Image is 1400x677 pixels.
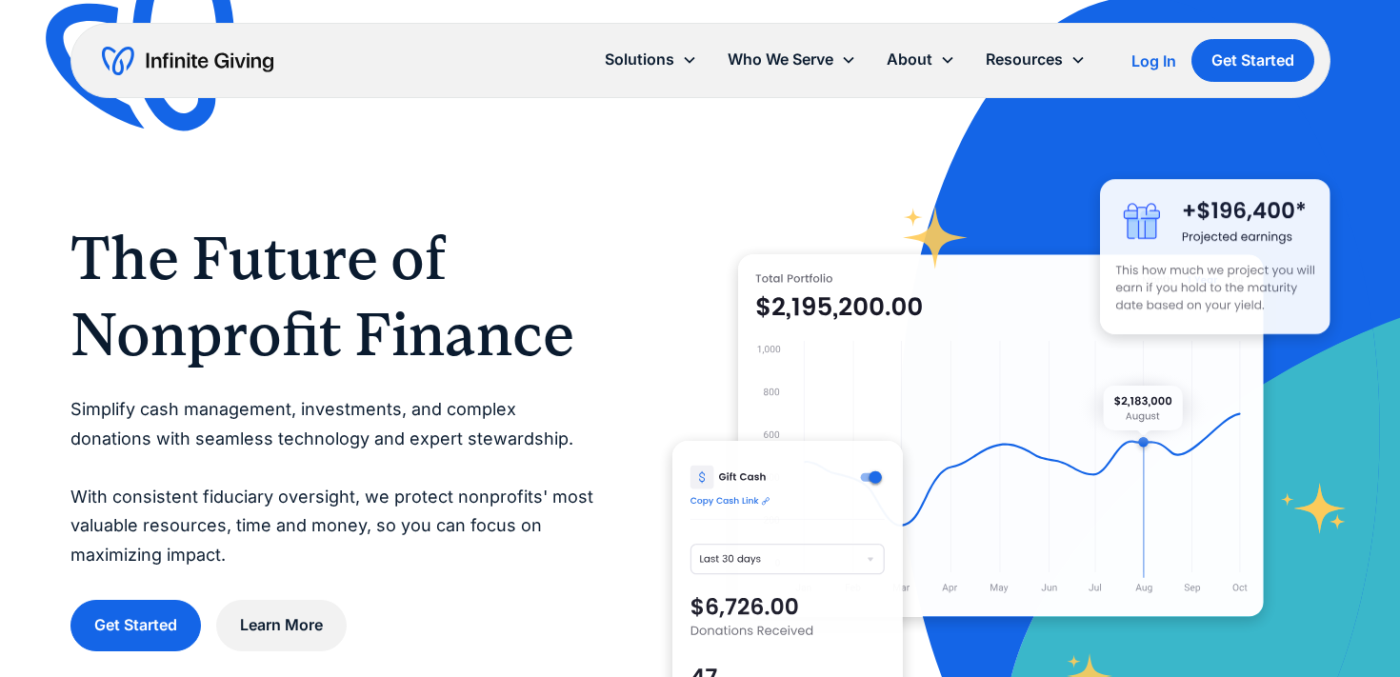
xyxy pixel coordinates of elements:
div: About [871,39,970,80]
img: fundraising star [1281,483,1347,534]
div: Resources [970,39,1101,80]
div: Log In [1131,53,1176,69]
p: Simplify cash management, investments, and complex donations with seamless technology and expert ... [70,395,596,570]
div: Who We Serve [712,39,871,80]
div: Resources [986,47,1063,72]
div: About [887,47,932,72]
a: Log In [1131,50,1176,72]
div: Who We Serve [728,47,833,72]
a: Get Started [1191,39,1314,82]
div: Solutions [590,39,712,80]
h1: The Future of Nonprofit Finance [70,220,596,372]
a: Learn More [216,600,347,650]
a: Get Started [70,600,201,650]
a: home [102,46,273,76]
img: nonprofit donation platform [738,254,1264,618]
div: Solutions [605,47,674,72]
